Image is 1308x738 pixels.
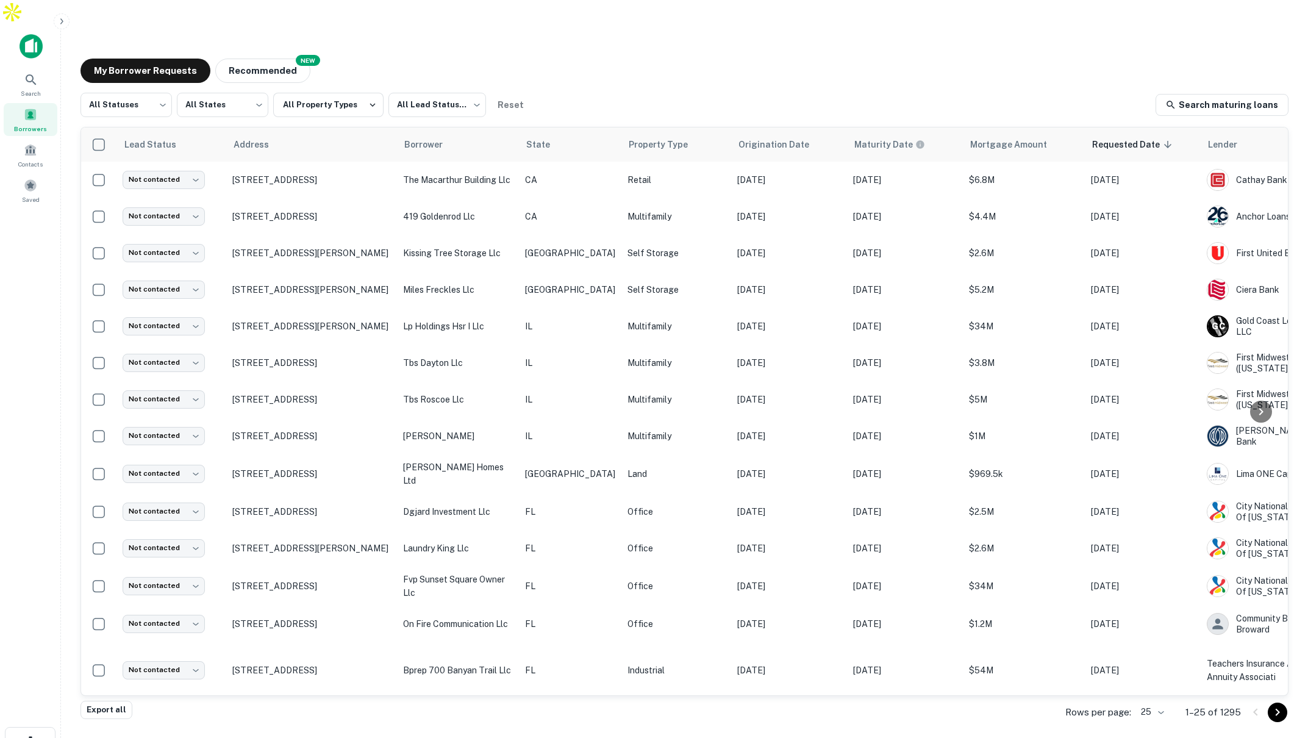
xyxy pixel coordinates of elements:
[4,68,57,101] a: Search
[1091,173,1195,187] p: [DATE]
[403,460,513,487] p: [PERSON_NAME] homes ltd
[123,503,205,520] div: Not contacted
[1091,664,1195,677] p: [DATE]
[232,506,391,517] p: [STREET_ADDRESS]
[404,137,459,152] span: Borrower
[969,173,1079,187] p: $6.8M
[525,505,615,518] p: FL
[853,664,957,677] p: [DATE]
[123,317,205,335] div: Not contacted
[525,664,615,677] p: FL
[232,431,391,442] p: [STREET_ADDRESS]
[627,467,725,481] p: Land
[525,246,615,260] p: [GEOGRAPHIC_DATA]
[1208,137,1253,152] span: Lender
[4,174,57,207] div: Saved
[403,320,513,333] p: lp holdings hsr i llc
[847,127,963,162] th: Maturity dates displayed may be estimated. Please contact the lender for the most accurate maturi...
[854,138,913,151] h6: Maturity Date
[20,34,43,59] img: capitalize-icon.png
[737,542,841,555] p: [DATE]
[526,137,566,152] span: State
[403,505,513,518] p: dgjard investment llc
[969,283,1079,296] p: $5.2M
[232,618,391,629] p: [STREET_ADDRESS]
[853,356,957,370] p: [DATE]
[232,543,391,554] p: [STREET_ADDRESS][PERSON_NAME]
[232,248,391,259] p: [STREET_ADDRESS][PERSON_NAME]
[1091,542,1195,555] p: [DATE]
[116,127,226,162] th: Lead Status
[629,137,704,152] span: Property Type
[397,127,519,162] th: Borrower
[4,138,57,171] div: Contacts
[525,542,615,555] p: FL
[1207,243,1228,263] img: picture
[969,356,1079,370] p: $3.8M
[969,579,1079,593] p: $34M
[627,173,725,187] p: Retail
[403,617,513,631] p: on fire communication llc
[525,429,615,443] p: IL
[969,664,1079,677] p: $54M
[853,542,957,555] p: [DATE]
[737,210,841,223] p: [DATE]
[388,89,486,121] div: All Lead Statuses
[403,283,513,296] p: miles freckles llc
[525,393,615,406] p: IL
[1091,505,1195,518] p: [DATE]
[232,321,391,332] p: [STREET_ADDRESS][PERSON_NAME]
[14,124,47,134] span: Borrowers
[853,210,957,223] p: [DATE]
[123,465,205,482] div: Not contacted
[1091,617,1195,631] p: [DATE]
[232,284,391,295] p: [STREET_ADDRESS][PERSON_NAME]
[519,127,621,162] th: State
[403,356,513,370] p: tbs dayton llc
[403,429,513,443] p: [PERSON_NAME]
[853,320,957,333] p: [DATE]
[232,665,391,676] p: [STREET_ADDRESS]
[123,244,205,262] div: Not contacted
[525,210,615,223] p: CA
[4,103,57,136] a: Borrowers
[738,137,825,152] span: Origination Date
[853,246,957,260] p: [DATE]
[1207,389,1228,410] img: picture
[273,93,384,117] button: All Property Types
[123,539,205,557] div: Not contacted
[232,357,391,368] p: [STREET_ADDRESS]
[21,88,41,98] span: Search
[969,542,1079,555] p: $2.6M
[232,394,391,405] p: [STREET_ADDRESS]
[627,505,725,518] p: Office
[1247,640,1308,699] iframe: Chat Widget
[627,283,725,296] p: Self Storage
[627,356,725,370] p: Multifamily
[1207,426,1228,446] img: picture
[969,210,1079,223] p: $4.4M
[737,467,841,481] p: [DATE]
[737,664,841,677] p: [DATE]
[1268,703,1287,722] button: Go to next page
[80,59,210,83] button: My Borrower Requests
[525,283,615,296] p: [GEOGRAPHIC_DATA]
[1136,703,1166,721] div: 25
[1091,467,1195,481] p: [DATE]
[124,137,192,152] span: Lead Status
[853,617,957,631] p: [DATE]
[80,701,132,719] button: Export all
[737,246,841,260] p: [DATE]
[853,467,957,481] p: [DATE]
[403,542,513,555] p: laundry king llc
[737,320,841,333] p: [DATE]
[403,210,513,223] p: 419 goldenrod llc
[970,137,1063,152] span: Mortgage Amount
[525,617,615,631] p: FL
[853,393,957,406] p: [DATE]
[627,617,725,631] p: Office
[737,579,841,593] p: [DATE]
[969,429,1079,443] p: $1M
[403,393,513,406] p: tbs roscoe llc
